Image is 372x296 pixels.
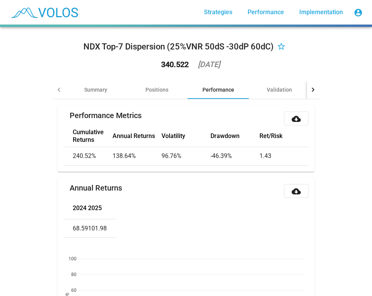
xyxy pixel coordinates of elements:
div: [DATE] [198,61,220,68]
span: Performance [248,8,284,16]
mat-icon: cloud_download [292,114,301,123]
td: 96.76% [162,147,210,165]
td: 101.98 [88,219,116,238]
td: 240.52% [64,147,113,165]
span: Strategies [204,8,232,16]
mat-card-title: Performance Metrics [70,112,142,119]
th: Annual Returns [113,125,162,147]
div: Summary [84,86,107,94]
div: Positions [145,86,168,94]
th: 2025 [88,198,116,219]
mat-icon: star_border [277,43,286,52]
a: Performance [241,5,290,19]
mat-card-title: Annual Returns [70,184,122,192]
div: Validation [267,86,292,94]
span: Implementation [299,8,343,16]
div: Performance [202,86,234,94]
th: Drawdown [210,125,259,147]
th: Volatility [162,125,210,147]
th: Ret/Risk [259,125,308,147]
div: NDX Top-7 Dispersion (25%VNR 50dS -30dP 60dC) [83,41,274,53]
mat-icon: cloud_download [292,187,301,196]
th: Cumulative Returns [64,125,113,147]
th: 2024 [64,198,88,219]
a: Implementation [293,5,349,19]
td: 138.64% [113,147,162,165]
td: 1.43 [259,147,308,165]
td: 68.59 [64,219,88,238]
img: blue_transparent.png [6,3,82,22]
mat-icon: account_circle [354,8,363,17]
td: -46.39% [210,147,259,165]
a: Strategies [198,5,238,19]
div: 340.522 [161,61,189,68]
